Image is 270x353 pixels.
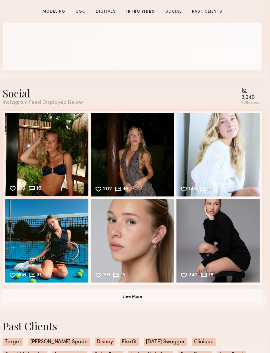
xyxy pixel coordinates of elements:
[163,9,184,15] a: Social
[188,187,197,193] div: 149
[17,186,26,192] div: 189
[17,273,26,279] div: 256
[242,100,260,105] div: followers
[192,338,216,346] span: Clinique
[103,187,112,193] div: 202
[242,95,260,100] div: 3,240
[3,338,23,346] span: Target
[208,187,213,193] div: 12
[73,9,88,15] a: UGC
[189,9,225,15] a: Past Clients
[208,273,214,279] div: 18
[3,319,262,333] div: Past Clients
[103,273,110,279] div: 191
[124,9,158,15] a: Intro Video
[93,9,118,15] a: Digitals
[95,338,115,346] span: Disney
[40,9,68,15] a: Modeling
[3,86,83,100] div: Social
[144,338,187,346] span: [DATE] Swagger
[3,290,262,303] button: View More
[120,338,139,346] span: Flexfit
[37,273,41,279] div: 31
[121,273,126,279] div: 15
[188,273,198,279] div: 242
[3,100,83,106] div: Instagram Feed Displayed Below
[123,187,129,193] div: 36
[28,338,90,346] span: [PERSON_NAME] Spade
[36,186,41,192] div: 16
